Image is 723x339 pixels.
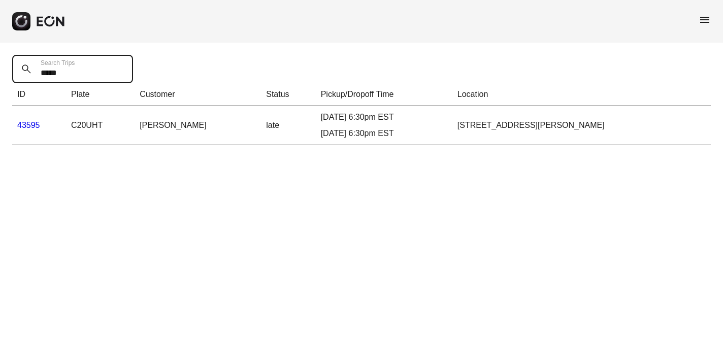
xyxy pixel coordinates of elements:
th: Pickup/Dropoff Time [316,83,452,106]
th: ID [12,83,66,106]
th: Plate [66,83,135,106]
th: Customer [135,83,261,106]
td: late [261,106,315,145]
div: [DATE] 6:30pm EST [321,111,447,123]
th: Status [261,83,315,106]
td: C20UHT [66,106,135,145]
label: Search Trips [41,59,75,67]
span: menu [699,14,711,26]
a: 43595 [17,121,40,129]
td: [PERSON_NAME] [135,106,261,145]
div: [DATE] 6:30pm EST [321,127,447,140]
td: [STREET_ADDRESS][PERSON_NAME] [452,106,711,145]
th: Location [452,83,711,106]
